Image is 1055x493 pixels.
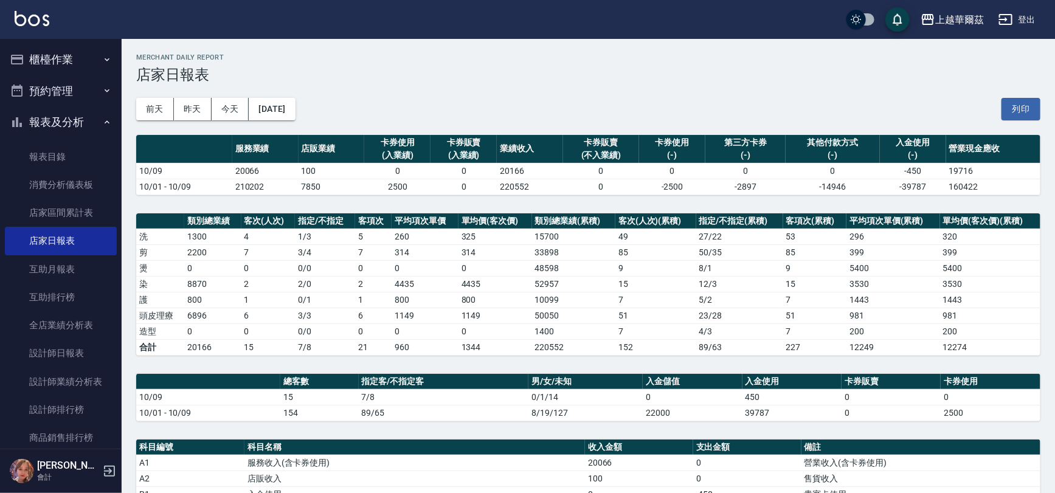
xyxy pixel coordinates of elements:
[946,179,1040,195] td: 160422
[458,244,532,260] td: 314
[184,260,241,276] td: 0
[458,339,532,355] td: 1344
[359,389,529,405] td: 7/8
[940,292,1040,308] td: 1443
[355,244,392,260] td: 7
[244,455,585,471] td: 服務收入(含卡券使用)
[639,163,705,179] td: 0
[241,276,295,292] td: 2
[789,149,877,162] div: (-)
[458,229,532,244] td: 325
[458,323,532,339] td: 0
[615,323,696,339] td: 7
[355,339,392,355] td: 21
[532,292,615,308] td: 10099
[392,229,458,244] td: 260
[532,260,615,276] td: 48598
[783,229,847,244] td: 53
[693,440,801,455] th: 支出金額
[566,149,636,162] div: (不入業績)
[5,106,117,138] button: 報表及分析
[295,276,355,292] td: 2 / 0
[846,213,940,229] th: 平均項次單價(累積)
[355,260,392,276] td: 0
[136,440,244,455] th: 科目編號
[392,276,458,292] td: 4435
[696,323,783,339] td: 4 / 3
[786,179,880,195] td: -14946
[994,9,1040,31] button: 登出
[136,276,184,292] td: 染
[846,339,940,355] td: 12249
[940,323,1040,339] td: 200
[136,98,174,120] button: 前天
[563,163,639,179] td: 0
[789,136,877,149] div: 其他付款方式
[295,244,355,260] td: 3 / 4
[801,440,1040,455] th: 備註
[5,283,117,311] a: 互助排行榜
[355,276,392,292] td: 2
[295,339,355,355] td: 7/8
[497,135,563,164] th: 業績收入
[846,292,940,308] td: 1443
[885,7,910,32] button: save
[392,292,458,308] td: 800
[742,389,842,405] td: 450
[940,308,1040,323] td: 981
[431,163,497,179] td: 0
[280,389,359,405] td: 15
[696,308,783,323] td: 23 / 28
[643,389,742,405] td: 0
[392,339,458,355] td: 960
[532,276,615,292] td: 52957
[392,323,458,339] td: 0
[946,163,1040,179] td: 19716
[642,149,702,162] div: (-)
[184,339,241,355] td: 20166
[497,163,563,179] td: 20166
[295,213,355,229] th: 指定/不指定
[355,213,392,229] th: 客項次
[241,229,295,244] td: 4
[940,339,1040,355] td: 12274
[846,308,940,323] td: 981
[280,405,359,421] td: 154
[136,405,280,421] td: 10/01 - 10/09
[136,292,184,308] td: 護
[5,171,117,199] a: 消費分析儀表板
[458,260,532,276] td: 0
[585,455,693,471] td: 20066
[742,374,842,390] th: 入金使用
[916,7,989,32] button: 上越華爾茲
[174,98,212,120] button: 昨天
[392,308,458,323] td: 1149
[5,368,117,396] a: 設計師業績分析表
[940,244,1040,260] td: 399
[528,405,643,421] td: 8/19/127
[299,135,365,164] th: 店販業績
[359,405,529,421] td: 89/65
[434,136,494,149] div: 卡券販賣
[615,229,696,244] td: 49
[708,136,783,149] div: 第三方卡券
[783,213,847,229] th: 客項次(累積)
[783,244,847,260] td: 85
[615,339,696,355] td: 152
[940,260,1040,276] td: 5400
[566,136,636,149] div: 卡券販賣
[880,163,946,179] td: -450
[696,260,783,276] td: 8 / 1
[5,44,117,75] button: 櫃檯作業
[136,374,1040,421] table: a dense table
[241,244,295,260] td: 7
[241,323,295,339] td: 0
[37,472,99,483] p: 會計
[941,374,1040,390] th: 卡券使用
[783,276,847,292] td: 15
[532,244,615,260] td: 33898
[842,389,941,405] td: 0
[232,179,299,195] td: 210202
[940,276,1040,292] td: 3530
[5,255,117,283] a: 互助月報表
